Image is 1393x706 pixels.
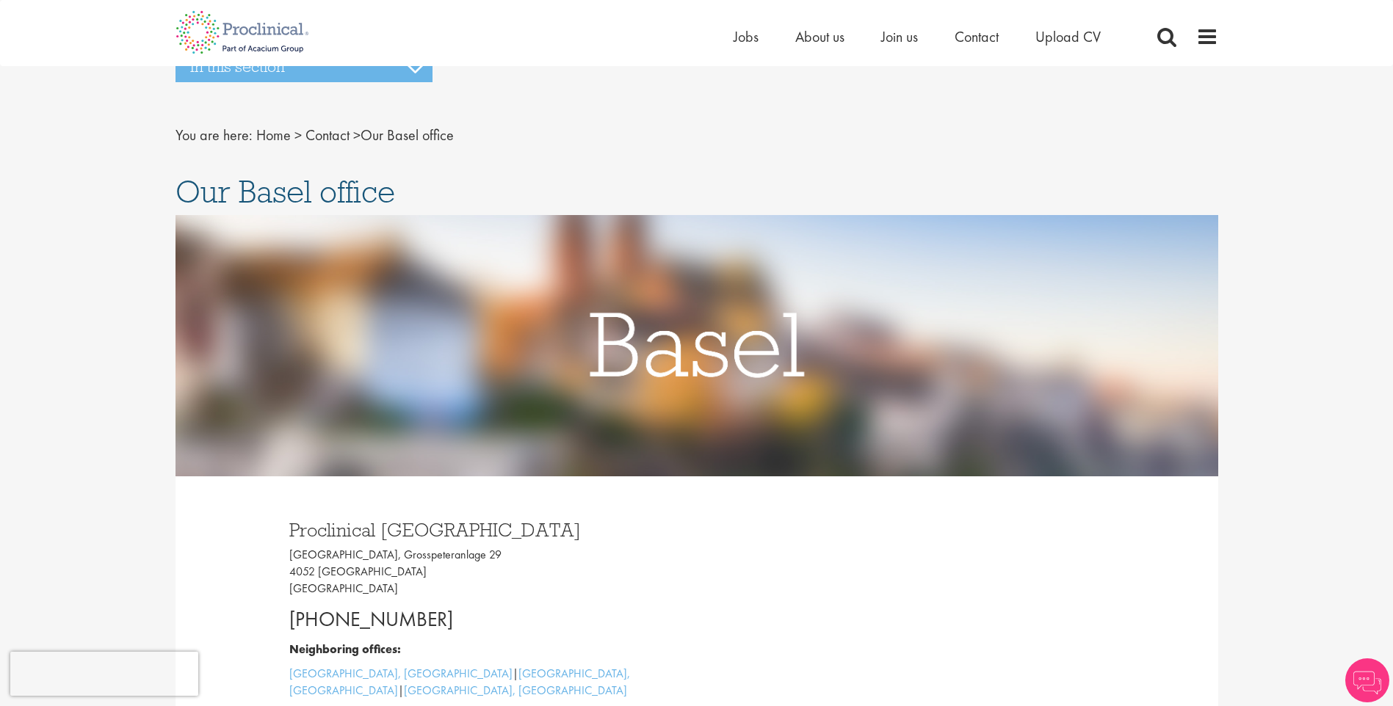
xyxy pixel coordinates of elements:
[289,666,630,698] a: [GEOGRAPHIC_DATA], [GEOGRAPHIC_DATA]
[289,520,686,539] h3: Proclinical [GEOGRAPHIC_DATA]
[289,641,401,657] b: Neighboring offices:
[256,125,454,145] span: Our Basel office
[1345,658,1389,702] img: Chatbot
[1035,27,1101,46] a: Upload CV
[176,125,253,145] span: You are here:
[353,125,361,145] span: >
[734,27,759,46] a: Jobs
[289,547,686,597] p: [GEOGRAPHIC_DATA], Grosspeteranlage 29 4052 [GEOGRAPHIC_DATA] [GEOGRAPHIC_DATA]
[289,666,686,699] p: | |
[289,605,686,634] p: [PHONE_NUMBER]
[176,51,433,82] h3: In this section
[305,125,350,145] a: breadcrumb link to Contact
[795,27,844,46] a: About us
[294,125,302,145] span: >
[404,683,627,698] a: [GEOGRAPHIC_DATA], [GEOGRAPHIC_DATA]
[10,652,198,696] iframe: reCAPTCHA
[881,27,918,46] a: Join us
[176,172,395,211] span: Our Basel office
[955,27,999,46] a: Contact
[256,125,291,145] a: breadcrumb link to Home
[289,666,513,681] a: [GEOGRAPHIC_DATA], [GEOGRAPHIC_DATA]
